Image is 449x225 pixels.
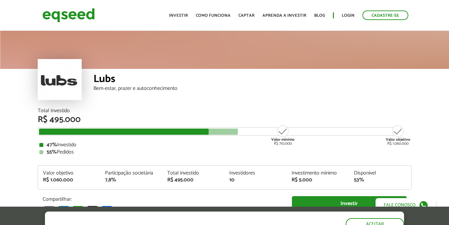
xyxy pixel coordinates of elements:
strong: Valor mínimo [271,136,295,143]
div: Pedidos [39,150,410,155]
div: R$ 710.000 [271,125,295,146]
a: Investir [169,13,188,18]
a: Email [43,206,56,216]
a: X [86,206,99,216]
div: Lubs [93,74,412,86]
div: R$ 1.060.000 [386,125,410,146]
a: Blog [314,13,325,18]
div: R$ 5.000 [292,177,344,183]
div: Bem-estar, prazer e autoconhecimento [93,86,412,91]
div: Total Investido [38,108,412,113]
a: Aprenda a investir [262,13,306,18]
a: Login [342,13,355,18]
strong: 47% [47,140,57,149]
div: Disponível [354,171,406,176]
a: Captar [238,13,255,18]
div: R$ 495.000 [38,115,412,124]
a: Share [100,206,113,216]
div: Investimento mínimo [292,171,344,176]
strong: 55% [47,148,57,156]
div: Investidores [229,171,282,176]
div: 10 [229,177,282,183]
a: Cadastre-se [362,10,408,20]
strong: Valor objetivo [386,136,410,143]
div: 53% [354,177,406,183]
p: Compartilhar: [43,196,282,202]
div: Valor objetivo [43,171,95,176]
div: Total investido [167,171,220,176]
a: LinkedIn [57,206,70,216]
a: Investir [292,196,407,211]
a: Fale conosco [376,198,436,212]
a: Como funciona [196,13,231,18]
div: 7,8% [105,177,157,183]
div: R$ 495.000 [167,177,220,183]
div: R$ 1.060.000 [43,177,95,183]
img: EqSeed [42,7,95,24]
div: Investido [39,142,410,148]
div: Participação societária [105,171,157,176]
a: WhatsApp [71,206,85,216]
